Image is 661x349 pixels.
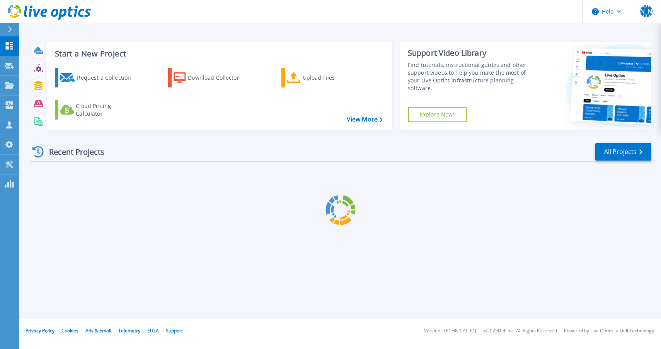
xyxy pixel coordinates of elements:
div: Cloud Pricing Calculator [76,102,138,118]
div: Recent Projects [30,142,115,161]
a: EULA [147,327,159,334]
li: © 2025 Dell Inc. All Rights Reserved [483,328,557,334]
a: Telemetry [118,327,140,334]
div: Request a Collection [77,70,139,86]
h3: Start a New Project [55,50,382,58]
a: Request a Collection [55,68,141,87]
li: Powered by Live Optics, a Dell Technology [564,328,654,334]
div: Upload Files [303,70,365,86]
a: View More [347,116,383,123]
li: Version: [TECHNICAL_ID] [424,328,476,334]
a: Privacy Policy [26,327,55,334]
a: Upload Files [281,68,368,87]
a: Cookies [61,327,78,334]
a: All Projects [595,143,651,161]
a: Ads & Email [85,327,111,334]
a: Cloud Pricing Calculator [55,100,141,120]
a: Explore Now! [408,107,467,122]
a: Download Collector [168,68,254,87]
a: Support [166,327,183,334]
div: Support Video Library [408,48,535,58]
div: Download Collector [188,70,250,86]
div: Find tutorials, instructional guides and other support videos to help you make the most of your L... [408,61,535,92]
